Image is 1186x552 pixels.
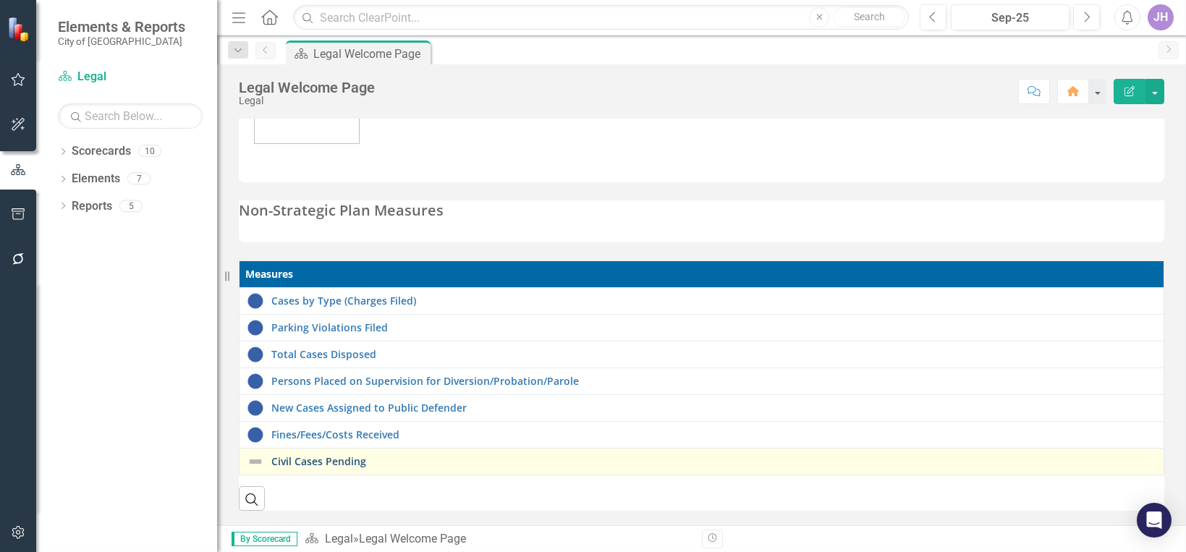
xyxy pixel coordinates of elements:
a: Total Cases Disposed [271,349,1156,360]
td: Double-Click to Edit Right Click for Context Menu [240,315,1164,341]
div: 7 [127,173,151,185]
td: Double-Click to Edit Right Click for Context Menu [240,368,1164,395]
button: Search [833,7,905,27]
span: Elements & Reports [58,18,185,35]
a: Legal [58,69,203,85]
div: » [305,531,691,548]
a: Persons Placed on Supervision for Diversion/Probation/Parole [271,375,1156,386]
a: Civil Cases Pending [271,456,1156,467]
div: Legal [239,95,375,106]
img: No Target [247,292,264,310]
td: Double-Click to Edit Right Click for Context Menu [240,341,1164,368]
div: Legal Welcome Page [313,45,427,63]
img: No Target [247,319,264,336]
button: JH [1148,4,1174,30]
button: Sep-25 [951,4,1069,30]
img: ClearPoint Strategy [7,17,33,42]
div: Sep-25 [956,9,1064,27]
span: By Scorecard [232,532,297,546]
a: Fines/Fees/Costs Received [271,429,1156,440]
span: Search [854,11,885,22]
small: City of [GEOGRAPHIC_DATA] [58,35,185,47]
td: Double-Click to Edit Right Click for Context Menu [240,288,1164,315]
td: Double-Click to Edit Right Click for Context Menu [240,449,1164,475]
a: Reports [72,198,112,215]
div: Legal Welcome Page [239,80,375,95]
a: Scorecards [72,143,131,160]
a: New Cases Assigned to Public Defender [271,402,1156,413]
img: Not Defined [247,453,264,470]
td: Double-Click to Edit Right Click for Context Menu [240,395,1164,422]
div: Legal Welcome Page [359,532,466,545]
span: Non-Strategic Plan Measures [239,200,444,220]
div: 10 [138,145,161,158]
a: Cases by Type (Charges Filed) [271,295,1156,306]
input: Search Below... [58,103,203,129]
img: No Target [247,373,264,390]
input: Search ClearPoint... [293,5,909,30]
div: Open Intercom Messenger [1137,503,1172,538]
img: No Target [247,399,264,417]
a: Elements [72,171,120,187]
div: 5 [119,200,143,212]
td: Double-Click to Edit Right Click for Context Menu [240,422,1164,449]
a: Legal [325,532,353,545]
a: Parking Violations Filed [271,322,1156,333]
img: No Target [247,346,264,363]
img: No Target [247,426,264,443]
